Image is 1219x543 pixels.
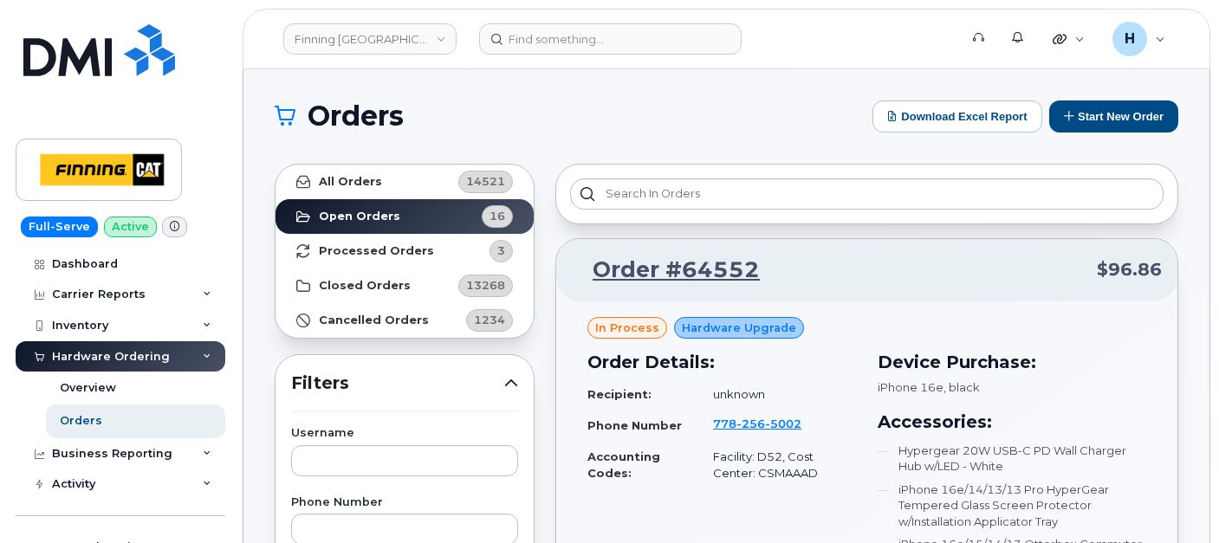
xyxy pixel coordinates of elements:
[878,380,943,394] span: iPhone 16e
[570,178,1164,210] input: Search in orders
[276,268,534,303] a: Closed Orders13268
[308,103,404,129] span: Orders
[319,244,434,258] strong: Processed Orders
[587,449,660,480] strong: Accounting Codes:
[587,418,682,432] strong: Phone Number
[878,409,1147,435] h3: Accessories:
[697,442,856,488] td: Facility: D52, Cost Center: CSMAAAD
[587,387,652,401] strong: Recipient:
[276,234,534,268] a: Processed Orders3
[319,210,400,223] strong: Open Orders
[276,165,534,199] a: All Orders14521
[572,255,760,286] a: Order #64552
[872,100,1042,133] button: Download Excel Report
[595,320,659,336] span: in process
[291,428,518,439] label: Username
[291,371,504,396] span: Filters
[697,379,856,410] td: unknown
[878,482,1147,530] li: iPhone 16e/14/13/13 Pro HyperGear Tempered Glass Screen Protector w/Installation Applicator Tray
[943,380,980,394] span: , black
[682,320,796,336] span: Hardware Upgrade
[765,417,801,430] span: 5002
[497,242,505,259] span: 3
[878,349,1147,375] h3: Device Purchase:
[466,173,505,190] span: 14521
[587,349,857,375] h3: Order Details:
[736,417,765,430] span: 256
[319,314,429,327] strong: Cancelled Orders
[319,279,411,293] strong: Closed Orders
[474,312,505,328] span: 1234
[291,497,518,508] label: Phone Number
[276,199,534,234] a: Open Orders16
[713,417,822,430] a: 7782565002
[276,303,534,338] a: Cancelled Orders1234
[466,277,505,294] span: 13268
[1049,100,1178,133] button: Start New Order
[713,417,801,430] span: 778
[319,175,382,189] strong: All Orders
[490,208,505,224] span: 16
[878,443,1147,475] li: Hypergear 20W USB-C PD Wall Charger Hub w/LED - White
[1097,257,1162,282] span: $96.86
